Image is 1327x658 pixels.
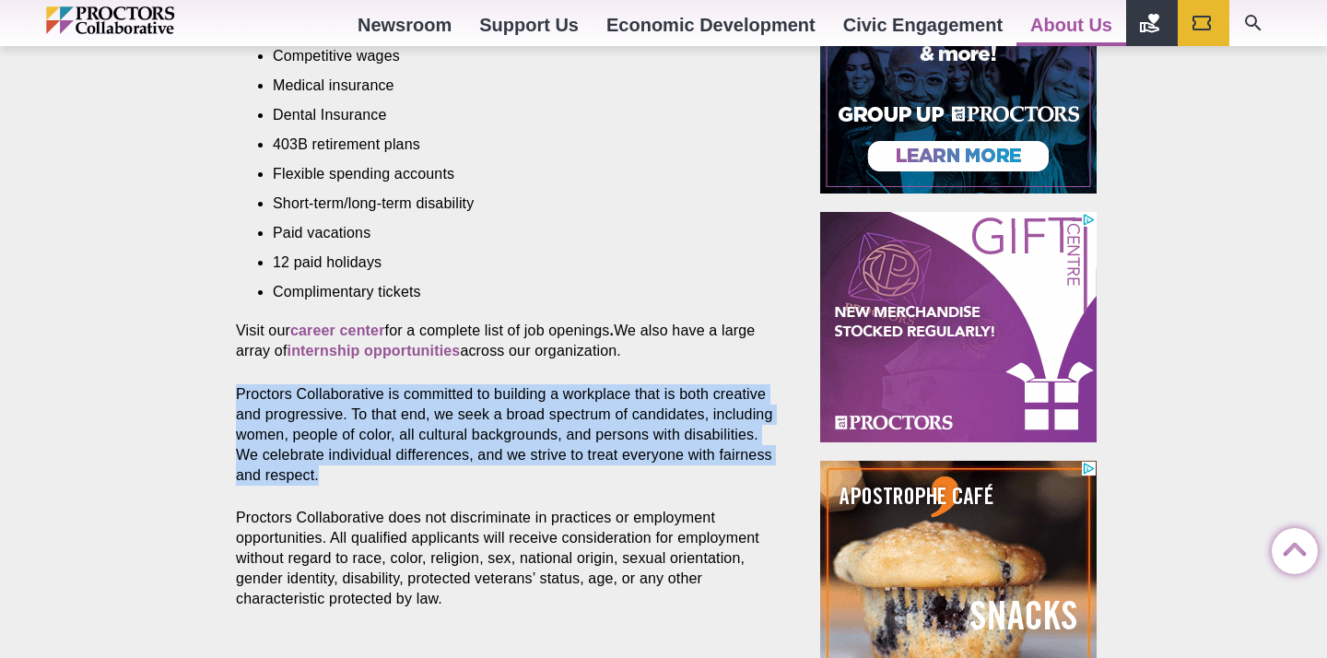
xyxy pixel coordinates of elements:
[273,223,750,243] li: Paid vacations
[273,76,750,96] li: Medical insurance
[236,384,778,486] p: Proctors Collaborative is committed to building a workplace that is both creative and progressive...
[1272,529,1309,566] a: Back to Top
[46,6,253,34] img: Proctors logo
[273,164,750,184] li: Flexible spending accounts
[273,46,750,66] li: Competitive wages
[288,343,461,358] a: internship opportunities
[273,194,750,214] li: Short-term/long-term disability
[290,323,385,338] a: career center
[273,135,750,155] li: 403B retirement plans
[236,508,778,609] p: Proctors Collaborative does not discriminate in practices or employment opportunities. All qualif...
[820,212,1097,442] iframe: Advertisement
[273,282,750,302] li: Complimentary tickets
[236,321,778,361] p: Visit our for a complete list of job openings We also have a large array of across our organization.
[273,253,750,273] li: 12 paid holidays
[273,105,750,125] li: Dental Insurance
[610,323,615,338] strong: .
